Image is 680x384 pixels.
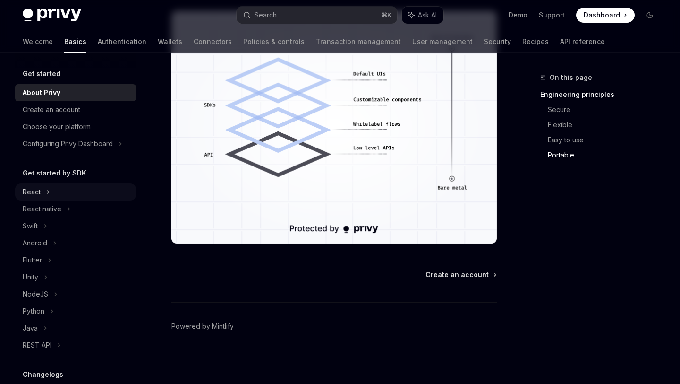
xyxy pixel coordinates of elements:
a: Create an account [15,101,136,118]
button: Ask AI [402,7,443,24]
a: Connectors [194,30,232,53]
a: Security [484,30,511,53]
div: Python [23,305,44,317]
div: Flutter [23,254,42,266]
div: Configuring Privy Dashboard [23,138,113,149]
a: Recipes [522,30,549,53]
a: Authentication [98,30,146,53]
a: Flexible [548,117,665,132]
a: User management [412,30,473,53]
div: REST API [23,340,51,351]
div: Java [23,323,38,334]
button: Search...⌘K [237,7,397,24]
a: Dashboard [576,8,635,23]
div: NodeJS [23,288,48,300]
a: API reference [560,30,605,53]
a: Demo [509,10,527,20]
span: Dashboard [584,10,620,20]
a: Easy to use [548,132,665,148]
a: Choose your platform [15,118,136,135]
a: Basics [64,30,86,53]
a: Transaction management [316,30,401,53]
a: Portable [548,148,665,163]
span: ⌘ K [382,11,391,19]
a: About Privy [15,84,136,101]
img: images/Customization.png [171,11,497,244]
a: Wallets [158,30,182,53]
div: About Privy [23,87,60,98]
div: Choose your platform [23,121,91,132]
span: Create an account [425,270,489,279]
a: Engineering principles [540,87,665,102]
div: Unity [23,271,38,283]
a: Create an account [425,270,496,279]
span: Ask AI [418,10,437,20]
div: React [23,186,41,198]
div: React native [23,203,61,215]
a: Policies & controls [243,30,305,53]
div: Android [23,237,47,249]
a: Powered by Mintlify [171,322,234,331]
h5: Get started by SDK [23,167,86,179]
h5: Changelogs [23,369,63,380]
div: Create an account [23,104,80,115]
h5: Get started [23,68,60,79]
img: dark logo [23,9,81,22]
a: Support [539,10,565,20]
span: On this page [550,72,592,83]
a: Secure [548,102,665,117]
button: Toggle dark mode [642,8,657,23]
div: Search... [255,9,281,21]
div: Swift [23,220,38,232]
a: Welcome [23,30,53,53]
